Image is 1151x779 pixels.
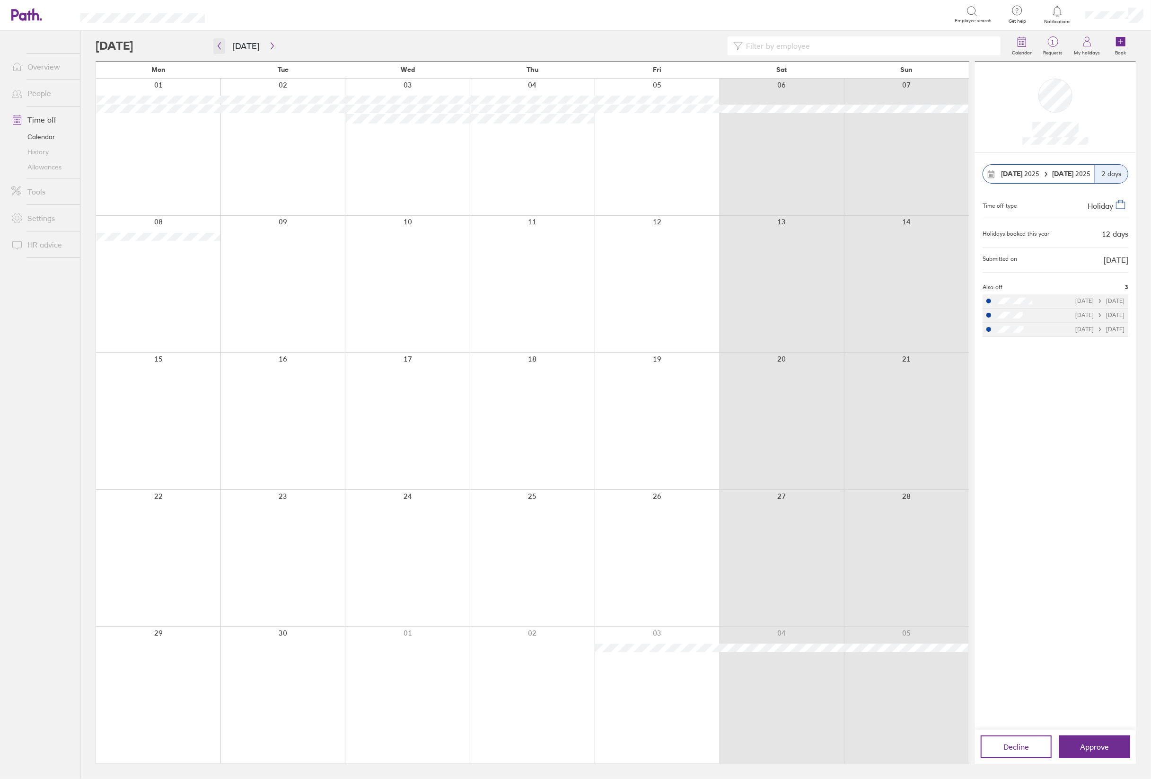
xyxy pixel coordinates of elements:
span: 2025 [1053,170,1091,177]
label: Requests [1037,47,1068,56]
a: HR advice [4,235,80,254]
span: 1 [1037,38,1068,46]
span: Thu [527,66,538,73]
a: Settings [4,209,80,228]
span: Submitted on [983,256,1017,264]
a: My holidays [1068,31,1106,61]
span: Sun [900,66,913,73]
span: Wed [401,66,415,73]
span: [DATE] [1104,256,1128,264]
span: Mon [151,66,166,73]
span: Notifications [1042,19,1073,25]
input: Filter by employee [743,37,995,55]
div: 12 days [1102,230,1128,238]
label: Calendar [1006,47,1037,56]
a: Allowances [4,159,80,175]
span: Sat [777,66,787,73]
a: Book [1106,31,1136,61]
a: Notifications [1042,5,1073,25]
a: Overview [4,57,80,76]
span: Tue [278,66,289,73]
a: People [4,84,80,103]
button: Approve [1059,735,1130,758]
span: Employee search [955,18,992,24]
span: Approve [1081,743,1109,751]
button: Decline [981,735,1052,758]
a: History [4,144,80,159]
span: Get help [1002,18,1033,24]
div: Search [230,10,255,18]
label: My holidays [1068,47,1106,56]
a: Time off [4,110,80,129]
a: 1Requests [1037,31,1068,61]
span: 3 [1125,284,1128,291]
a: Calendar [1006,31,1037,61]
div: 2 days [1095,165,1128,183]
span: 2025 [1002,170,1040,177]
span: Decline [1003,743,1029,751]
div: Time off type [983,199,1017,210]
span: Holiday [1088,201,1113,211]
a: Tools [4,182,80,201]
span: Fri [653,66,661,73]
a: Calendar [4,129,80,144]
div: Holidays booked this year [983,230,1050,237]
div: [DATE] [DATE] [1075,312,1125,319]
strong: [DATE] [1002,169,1023,178]
span: Also off [983,284,1002,291]
button: [DATE] [225,38,267,54]
div: [DATE] [DATE] [1075,326,1125,333]
strong: [DATE] [1053,169,1076,178]
div: [DATE] [DATE] [1075,298,1125,304]
label: Book [1110,47,1132,56]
